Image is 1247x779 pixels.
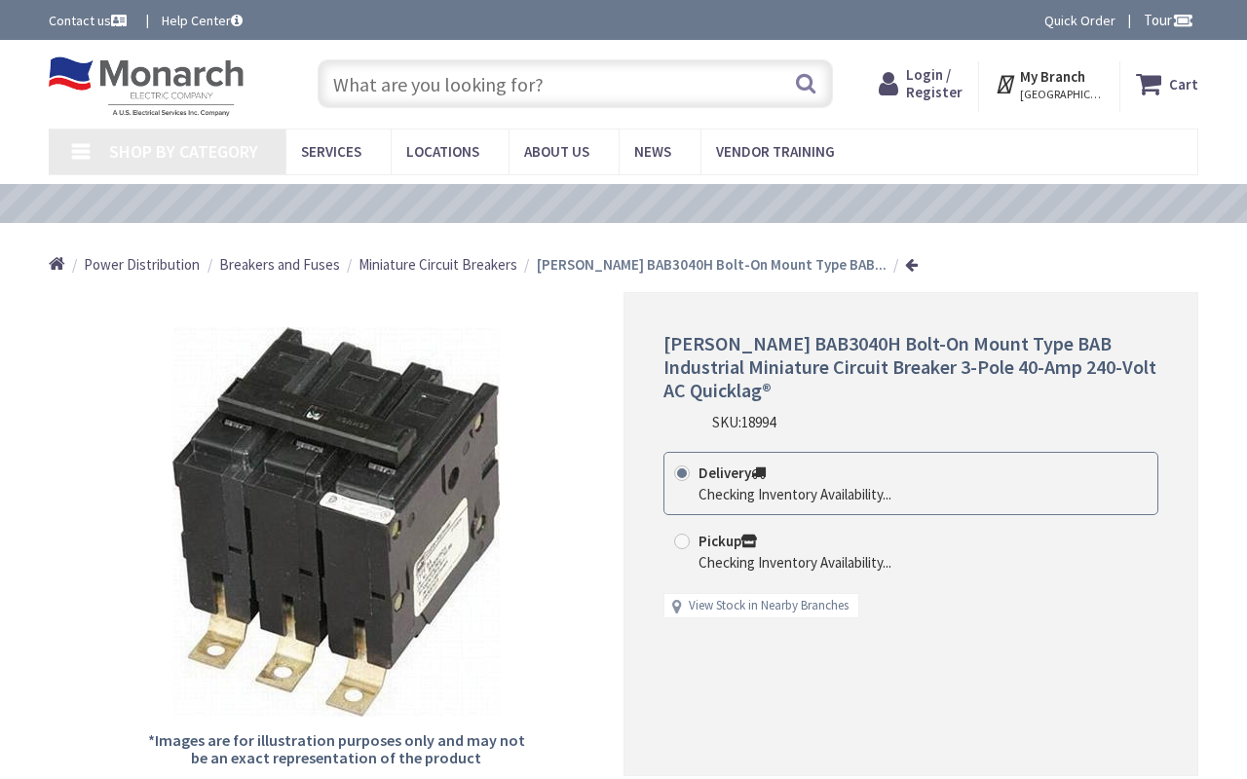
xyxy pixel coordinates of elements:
span: Shop By Category [109,140,258,163]
span: [GEOGRAPHIC_DATA], [GEOGRAPHIC_DATA] [1020,87,1103,102]
span: Login / Register [906,65,963,101]
a: VIEW OUR VIDEO TRAINING LIBRARY [438,194,778,215]
div: Checking Inventory Availability... [699,552,891,573]
strong: Delivery [699,464,766,482]
span: News [634,142,671,161]
strong: My Branch [1020,67,1085,86]
a: Breakers and Fuses [219,254,340,275]
h5: *Images are for illustration purposes only and may not be an exact representation of the product [140,732,531,766]
strong: Pickup [699,532,757,550]
span: Services [301,142,361,161]
img: Monarch Electric Company [49,56,244,117]
span: Miniature Circuit Breakers [359,255,517,274]
span: Power Distribution [84,255,200,274]
a: View Stock in Nearby Branches [689,597,849,615]
div: My Branch [GEOGRAPHIC_DATA], [GEOGRAPHIC_DATA] [995,66,1103,101]
a: Quick Order [1044,11,1115,30]
span: Breakers and Fuses [219,255,340,274]
span: [PERSON_NAME] BAB3040H Bolt-On Mount Type BAB Industrial Miniature Circuit Breaker 3-Pole 40-Amp ... [663,331,1156,402]
span: 18994 [741,413,775,431]
a: Contact us [49,11,131,30]
span: About Us [524,142,589,161]
input: What are you looking for? [318,59,833,108]
a: Power Distribution [84,254,200,275]
span: Locations [406,142,479,161]
div: SKU: [712,412,775,432]
strong: Cart [1169,66,1198,101]
a: Help Center [162,11,243,30]
span: Tour [1144,11,1193,29]
a: Cart [1136,66,1198,101]
img: Eaton BAB3040H Bolt-On Mount Type BAB Industrial Miniature Circuit Breaker 3-Pole 40-Amp 240-Volt... [141,327,531,717]
div: Checking Inventory Availability... [699,484,891,504]
a: Miniature Circuit Breakers [359,254,517,275]
a: Login / Register [879,66,963,101]
strong: [PERSON_NAME] BAB3040H Bolt-On Mount Type BAB... [537,255,887,274]
span: Vendor Training [716,142,835,161]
